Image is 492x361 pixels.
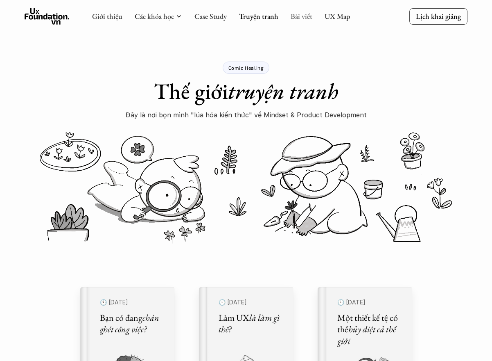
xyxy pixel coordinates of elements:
em: hủy diệt cả thế giới [337,323,397,347]
p: Comic Healing [228,65,264,71]
em: chán ghét công việc? [100,311,161,335]
h5: Bạn có đang [100,312,165,335]
p: 🕙 [DATE] [219,297,283,308]
h1: Thế giới [154,78,339,105]
p: Lịch khai giảng [416,11,461,21]
a: Lịch khai giảng [409,8,467,24]
a: UX Map [325,11,350,21]
p: 🕙 [DATE] [337,297,402,308]
p: 🕙 [DATE] [100,297,165,308]
p: Đây là nơi bọn mình "lúa hóa kiến thức" về Mindset & Product Development [126,109,367,121]
a: Bài viết [291,11,312,21]
h5: Một thiết kế tệ có thể [337,312,402,347]
h5: Làm UX [219,312,283,335]
a: Giới thiệu [92,11,122,21]
a: Truyện tranh [239,11,278,21]
a: Các khóa học [135,11,174,21]
em: là làm gì thế? [219,311,281,335]
a: Case Study [194,11,227,21]
em: truyện tranh [228,77,339,105]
